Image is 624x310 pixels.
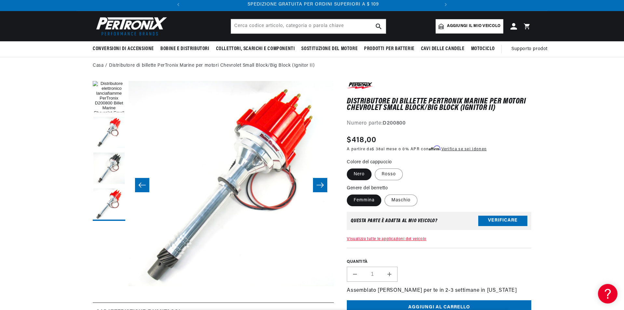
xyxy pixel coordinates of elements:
[429,146,440,151] font: Affirm
[421,46,465,51] font: cavi delle candele
[301,46,358,51] font: Sostituzione del motore
[471,46,495,51] font: Motociclo
[93,81,125,114] button: Carica l'immagine 1 nella vista galleria
[361,41,418,57] summary: Prodotti per batterie
[354,198,374,203] font: Femmina
[109,63,315,68] font: Distributore di billette PerTronix Marine per motori Chevrolet Small Block/Big Block (Ignitor II)
[354,172,365,177] font: Nero
[468,41,498,57] summary: Motociclo
[93,63,103,68] font: Casa
[160,46,210,51] font: Bobine e distributori
[93,15,168,37] img: Pertronix
[157,41,213,57] summary: Bobine e distributori
[351,218,437,223] font: Questa parte è adatta al mio veicolo?
[372,19,386,34] button: pulsante di ricerca
[447,24,500,28] font: Aggiungi il mio veicolo
[93,188,125,221] button: Carica l'immagine 4 nella vista galleria
[313,178,327,192] button: Scorri verso destra
[347,186,388,191] font: Genere del berretto
[93,62,531,69] nav: briciole di pane
[364,46,414,51] font: Prodotti per batterie
[347,237,426,241] a: Visualizza tutte le applicazioni del veicolo
[391,198,411,203] font: Maschio
[135,178,149,192] button: Scorri verso sinistra
[213,41,298,57] summary: Collettori, scarichi e componenti
[347,147,372,151] font: A partire da
[383,121,405,126] font: D200800
[436,19,503,34] a: Aggiungi il mio veicolo
[93,46,154,51] font: Conversioni di accensione
[216,46,295,51] font: Collettori, scarichi e componenti
[93,81,334,290] media-gallery: Visualizzatore Galleria
[511,41,555,57] summary: Supporto prodotto
[441,147,487,151] font: Verifica se sei idoneo
[248,2,379,7] font: SPEDIZIONE GRATUITA PER ORDINI SUPERIORI A $ 109
[93,117,125,149] button: Carica l'immagine 2 nella vista galleria
[93,153,125,185] button: Carica l'immagine 3 nella vista galleria
[347,260,367,264] font: QUANTITÀ
[372,147,381,151] font: $ 38
[186,1,441,8] div: 2 di 2
[382,172,396,177] font: Rosso
[298,41,361,57] summary: Sostituzione del motore
[511,47,552,51] font: Supporto prodotto
[347,160,392,165] font: Colore del cappuccio
[381,147,429,151] font: al mese o 0% APR con
[186,1,441,8] div: Annuncio
[441,147,487,151] a: Verifica se sei idoneo - Scopri di più su Affirm Financing (si apre in modalità modale)
[440,147,441,151] font: .
[347,98,526,112] font: Distributore di billette PerTronix Marine per motori Chevrolet Small Block/Big Block (Ignitor II)
[478,216,527,226] button: Verificare
[109,62,315,69] a: Distributore di billette PerTronix Marine per motori Chevrolet Small Block/Big Block (Ignitor II)
[93,62,103,69] a: Casa
[231,19,386,34] input: Cerca codice articolo, categoria o parola chiave
[93,41,157,57] summary: Conversioni di accensione
[418,41,468,57] summary: cavi delle candele
[347,136,376,144] font: $418,00
[347,288,517,293] font: Assemblato [PERSON_NAME] per te in 2-3 settimane in [US_STATE]
[347,121,383,126] font: Numero parte:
